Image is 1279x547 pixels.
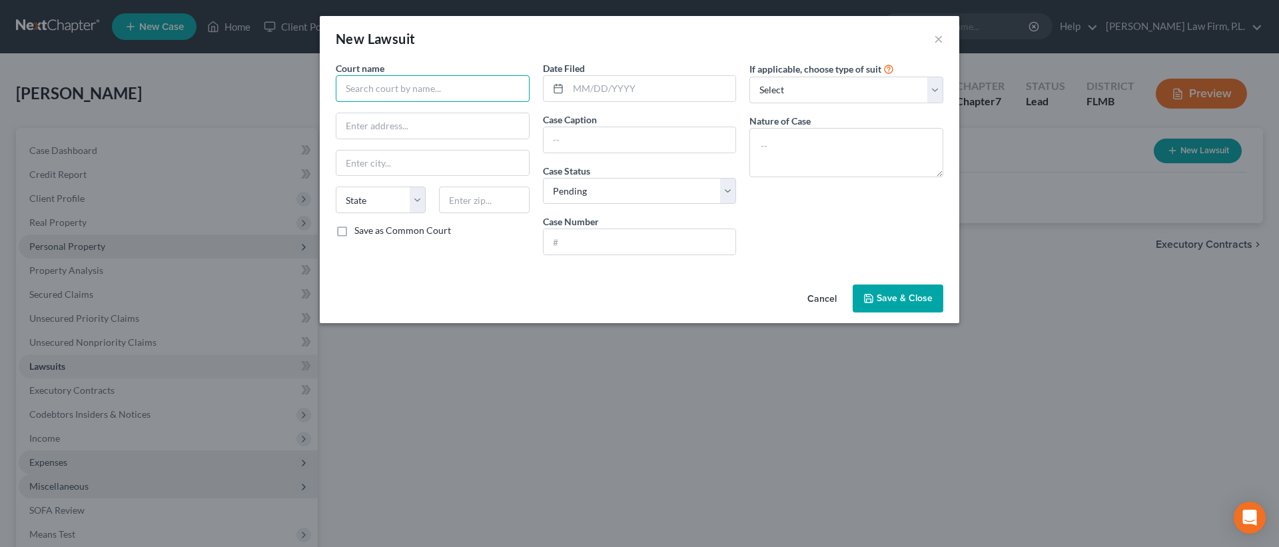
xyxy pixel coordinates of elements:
input: -- [544,127,736,153]
label: If applicable, choose type of suit [749,62,881,76]
label: Save as Common Court [354,224,451,237]
input: MM/DD/YYYY [568,76,736,101]
button: Save & Close [853,284,943,312]
span: Case Status [543,165,590,177]
input: Enter address... [336,113,529,139]
button: Cancel [797,286,847,312]
label: Case Number [543,215,599,229]
label: Date Filed [543,61,585,75]
label: Case Caption [543,113,597,127]
span: Court name [336,63,384,74]
span: Lawsuit [368,31,416,47]
span: Save & Close [877,292,933,304]
button: × [934,31,943,47]
input: Search court by name... [336,75,530,102]
input: Enter zip... [439,187,529,213]
span: New [336,31,364,47]
input: Enter city... [336,151,529,176]
div: Open Intercom Messenger [1234,502,1266,534]
label: Nature of Case [749,114,811,128]
input: # [544,229,736,255]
